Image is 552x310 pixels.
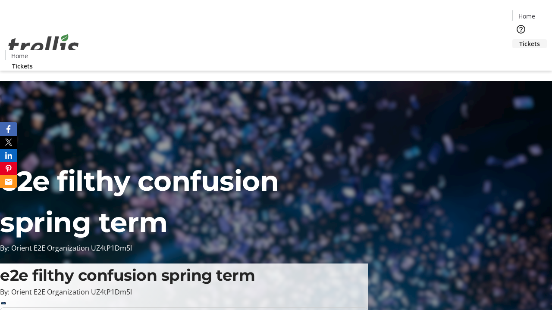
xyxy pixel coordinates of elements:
[512,39,547,48] a: Tickets
[512,21,530,38] button: Help
[5,62,40,71] a: Tickets
[11,51,28,60] span: Home
[512,48,530,65] button: Cart
[5,25,82,68] img: Orient E2E Organization UZ4tP1Dm5l's Logo
[518,12,535,21] span: Home
[513,12,540,21] a: Home
[6,51,33,60] a: Home
[519,39,540,48] span: Tickets
[12,62,33,71] span: Tickets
